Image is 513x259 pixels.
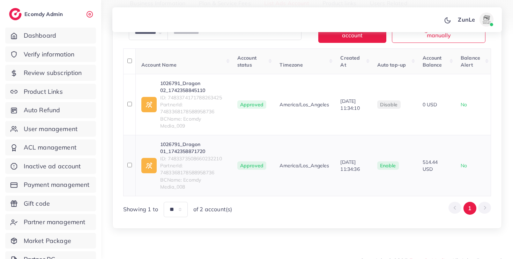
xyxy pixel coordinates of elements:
[24,50,75,59] span: Verify information
[280,62,303,68] span: Timezone
[461,162,467,169] span: No
[461,55,480,68] span: Balance Alert
[141,97,157,112] img: ic-ad-info.7fc67b75.svg
[5,84,96,100] a: Product Links
[423,55,442,68] span: Account Balance
[5,196,96,212] a: Gift code
[5,139,96,155] a: ACL management
[24,199,50,208] span: Gift code
[160,176,226,191] span: BCName: Ecomdy Media_008
[280,101,329,108] span: America/Los_Angeles
[141,158,157,173] img: ic-ad-info.7fc67b75.svg
[5,177,96,193] a: Payment management
[423,159,438,172] span: 514.44 USD
[237,55,256,68] span: Account status
[5,214,96,230] a: Partner management
[380,162,396,169] span: enable
[24,180,90,189] span: Payment management
[237,100,266,109] span: Approved
[5,121,96,137] a: User management
[24,106,60,115] span: Auto Refund
[461,101,467,108] span: No
[24,87,63,96] span: Product Links
[340,98,359,111] span: [DATE] 11:34:10
[24,236,71,245] span: Market Package
[24,143,76,152] span: ACL management
[24,31,56,40] span: Dashboard
[5,233,96,249] a: Market Package
[458,15,475,24] p: ZunLe
[141,62,177,68] span: Account Name
[160,115,226,130] span: BCName: Ecomdy Media_009
[160,94,226,101] span: ID: 7483374171788263425
[5,65,96,81] a: Review subscription
[9,8,65,20] a: logoEcomdy Admin
[463,202,476,215] button: Go to page 1
[160,80,226,94] a: 1026791_Dragon 02_1742358845110
[340,159,359,172] span: [DATE] 11:34:36
[160,155,226,162] span: ID: 7483373508660232210
[454,13,496,26] a: ZunLeavatar
[160,141,226,155] a: 1026791_Dragon 01_1742358871720
[377,62,406,68] span: Auto top-up
[160,101,226,115] span: PartnerId: 7483368178588958736
[280,162,329,169] span: America/Los_Angeles
[160,162,226,176] span: PartnerId: 7483368178588958736
[5,28,96,44] a: Dashboard
[123,205,158,213] span: Showing 1 to
[237,161,266,170] span: Approved
[24,162,81,171] span: Inactive ad account
[24,124,77,134] span: User management
[423,101,437,108] span: 0 USD
[24,11,65,17] h2: Ecomdy Admin
[9,8,22,20] img: logo
[380,101,398,108] span: disable
[5,46,96,62] a: Verify information
[479,13,493,26] img: avatar
[448,202,491,215] ul: Pagination
[5,102,96,118] a: Auto Refund
[24,68,82,77] span: Review subscription
[5,158,96,174] a: Inactive ad account
[193,205,232,213] span: of 2 account(s)
[340,55,360,68] span: Created At
[24,218,85,227] span: Partner management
